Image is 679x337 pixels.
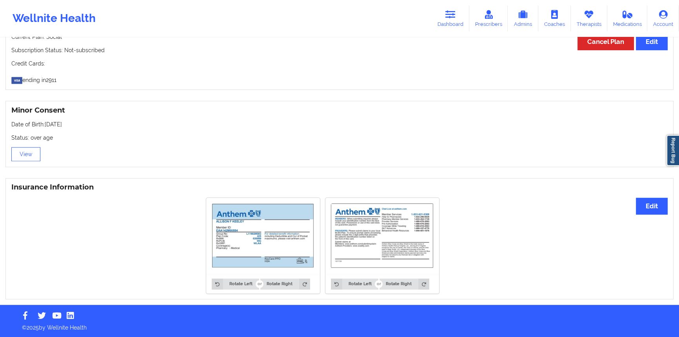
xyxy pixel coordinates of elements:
[538,5,571,31] a: Coaches
[11,183,668,192] h3: Insurance Information
[571,5,607,31] a: Therapists
[260,279,310,290] button: Rotate Right
[212,279,259,290] button: Rotate Left
[11,106,668,115] h3: Minor Consent
[508,5,538,31] a: Admins
[11,134,668,142] p: Status: over age
[469,5,508,31] a: Prescribers
[11,73,668,84] p: ending in 2911
[607,5,648,31] a: Medications
[636,33,668,50] button: Edit
[11,147,40,161] button: View
[577,33,634,50] button: Cancel Plan
[212,203,314,268] img: Allison Keeley
[331,279,378,290] button: Rotate Left
[16,318,663,332] p: © 2025 by Wellnite Health
[11,46,668,54] p: Subscription Status: Not-subscribed
[432,5,469,31] a: Dashboard
[636,198,668,215] button: Edit
[11,120,668,128] p: Date of Birth: [DATE]
[647,5,679,31] a: Account
[666,135,679,166] a: Report Bug
[379,279,429,290] button: Rotate Right
[11,33,668,41] p: Current Plan: Social
[331,203,434,269] img: Allison Keeley
[11,60,668,67] p: Credit Cards:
